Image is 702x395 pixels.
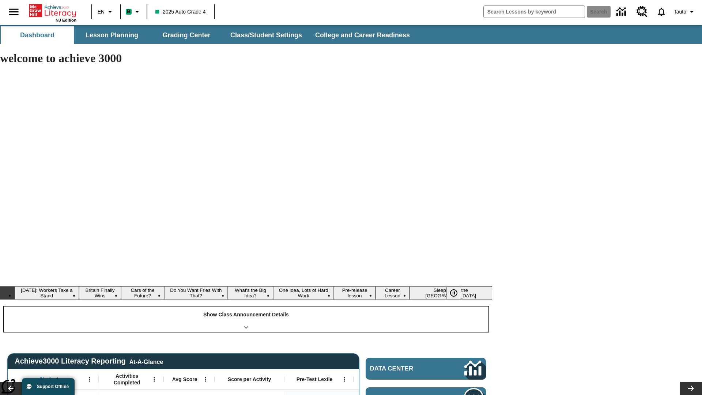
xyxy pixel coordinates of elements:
span: Score per Activity [228,376,271,383]
a: Data Center [366,358,486,380]
span: Achieve3000 Literacy Reporting [15,357,163,365]
a: Home [29,3,76,18]
div: Show Class Announcement Details [4,306,488,332]
span: 2025 Auto Grade 4 [155,8,206,16]
button: Slide 4 Do You Want Fries With That? [164,286,228,300]
span: Tauto [674,8,686,16]
button: College and Career Readiness [309,26,416,44]
a: Notifications [652,2,671,21]
a: Resource Center, Will open in new tab [632,2,652,22]
button: Support Offline [22,378,75,395]
button: Slide 1 Labor Day: Workers Take a Stand [15,286,79,300]
button: Open Menu [339,374,350,385]
button: Slide 6 One Idea, Lots of Hard Work [273,286,334,300]
button: Slide 9 Sleepless in the Animal Kingdom [409,286,492,300]
input: search field [484,6,585,18]
button: Profile/Settings [671,5,699,18]
button: Open side menu [3,1,24,23]
button: Class/Student Settings [224,26,308,44]
button: Slide 7 Pre-release lesson [334,286,375,300]
button: Lesson Planning [75,26,148,44]
div: Pause [446,286,468,300]
div: At-A-Glance [129,357,163,365]
div: Home [29,3,76,22]
button: Dashboard [1,26,74,44]
span: Data Center [370,365,439,372]
span: NJ Edition [56,18,76,22]
button: Slide 5 What's the Big Idea? [228,286,273,300]
span: Student [39,376,58,383]
button: Slide 8 Career Lesson [375,286,409,300]
span: Support Offline [37,384,69,389]
span: Pre-Test Lexile [297,376,333,383]
button: Lesson carousel, Next [680,382,702,395]
button: Slide 3 Cars of the Future? [121,286,164,300]
button: Grading Center [150,26,223,44]
a: Data Center [612,2,632,22]
button: Slide 2 Britain Finally Wins [79,286,121,300]
span: Activities Completed [103,373,151,386]
span: B [127,7,131,16]
button: Open Menu [84,374,95,385]
span: EN [98,8,105,16]
button: Boost Class color is mint green. Change class color [123,5,144,18]
p: Show Class Announcement Details [203,311,289,319]
button: Open Menu [200,374,211,385]
button: Open Menu [149,374,160,385]
button: Language: EN, Select a language [94,5,118,18]
button: Pause [446,286,461,300]
span: Avg Score [172,376,197,383]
